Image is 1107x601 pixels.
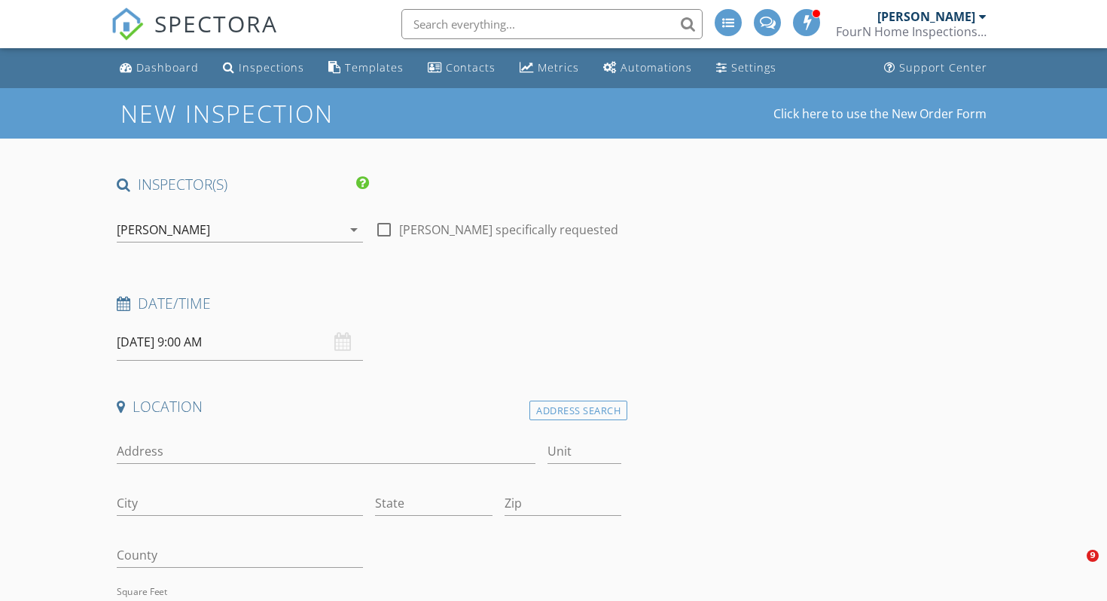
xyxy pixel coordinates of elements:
[1056,550,1092,586] iframe: Intercom live chat
[773,108,987,120] a: Click here to use the New Order Form
[345,221,363,239] i: arrow_drop_down
[217,54,310,82] a: Inspections
[117,324,363,361] input: Select date
[117,294,621,313] h4: Date/Time
[899,60,987,75] div: Support Center
[597,54,698,82] a: Automations (Advanced)
[529,401,627,421] div: Address Search
[422,54,502,82] a: Contacts
[514,54,585,82] a: Metrics
[111,8,144,41] img: The Best Home Inspection Software - Spectora
[345,60,404,75] div: Templates
[154,8,278,39] span: SPECTORA
[114,54,205,82] a: Dashboard
[538,60,579,75] div: Metrics
[877,9,975,24] div: [PERSON_NAME]
[446,60,496,75] div: Contacts
[401,9,703,39] input: Search everything...
[117,397,621,416] h4: Location
[731,60,776,75] div: Settings
[136,60,199,75] div: Dashboard
[399,222,618,237] label: [PERSON_NAME] specifically requested
[710,54,782,82] a: Settings
[117,223,210,236] div: [PERSON_NAME]
[322,54,410,82] a: Templates
[111,20,278,52] a: SPECTORA
[117,175,369,194] h4: INSPECTOR(S)
[836,24,987,39] div: FourN Home Inspections, LLC
[120,100,454,127] h1: New Inspection
[1087,550,1099,562] span: 9
[239,60,304,75] div: Inspections
[878,54,993,82] a: Support Center
[621,60,692,75] div: Automations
